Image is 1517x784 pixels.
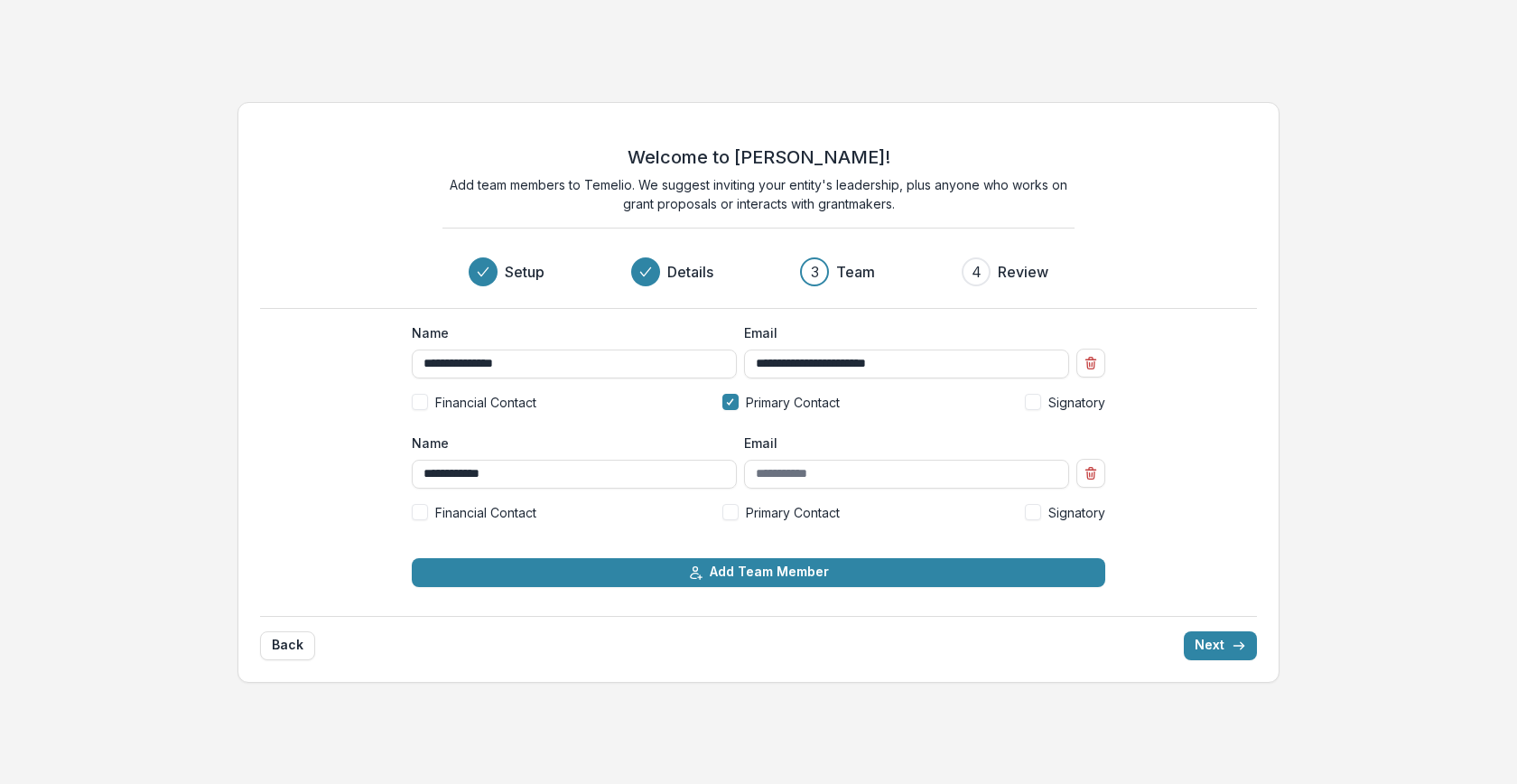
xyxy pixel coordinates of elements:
h3: Details [667,261,713,283]
button: Remove team member [1076,459,1105,488]
label: Email [744,323,1058,342]
div: 3 [811,261,819,283]
span: Primary Contact [746,393,840,412]
button: Back [260,631,315,660]
button: Add Team Member [412,558,1105,587]
span: Primary Contact [746,503,840,522]
button: Next [1184,631,1257,660]
span: Financial Contact [435,393,536,412]
h3: Review [998,261,1048,283]
h3: Setup [505,261,544,283]
div: Progress [469,257,1048,286]
label: Name [412,323,726,342]
h3: Team [836,261,875,283]
span: Signatory [1048,503,1105,522]
h2: Welcome to [PERSON_NAME]! [628,146,890,168]
p: Add team members to Temelio. We suggest inviting your entity's leadership, plus anyone who works ... [442,175,1075,213]
span: Signatory [1048,393,1105,412]
label: Email [744,434,1058,453]
label: Name [412,434,726,453]
button: Remove team member [1076,349,1105,378]
div: 4 [972,261,982,283]
span: Financial Contact [435,503,536,522]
